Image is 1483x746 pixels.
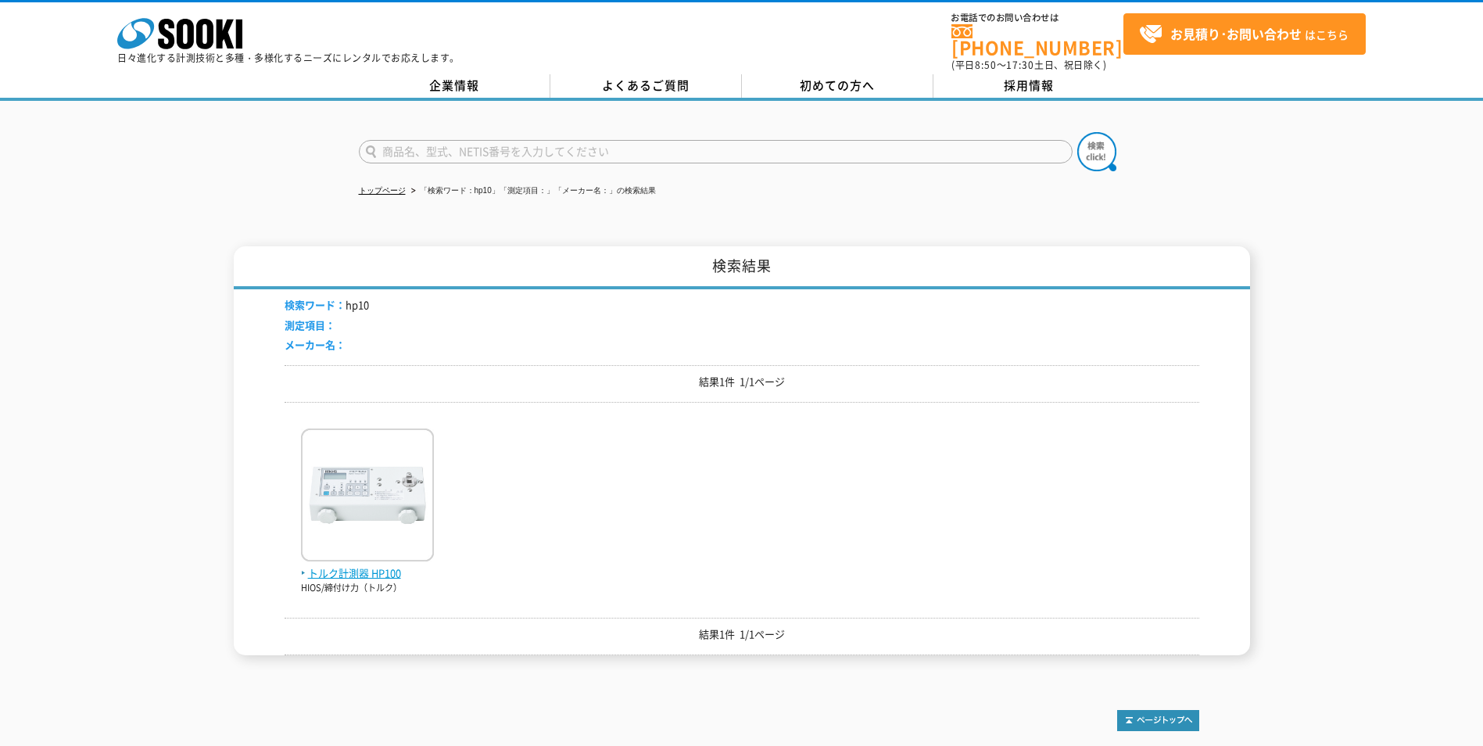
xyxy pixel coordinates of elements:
h1: 検索結果 [234,246,1250,289]
span: お電話でのお問い合わせは [951,13,1123,23]
span: (平日 ～ 土日、祝日除く) [951,58,1106,72]
strong: お見積り･お問い合わせ [1170,24,1302,43]
a: トップページ [359,186,406,195]
a: 採用情報 [933,74,1125,98]
span: はこちら [1139,23,1349,46]
span: メーカー名： [285,337,346,352]
a: 初めての方へ [742,74,933,98]
li: hp10 [285,297,369,314]
img: HP100 [301,429,434,565]
a: お見積り･お問い合わせはこちら [1123,13,1366,55]
span: 検索ワード： [285,297,346,312]
input: 商品名、型式、NETIS番号を入力してください [359,140,1073,163]
span: 初めての方へ [800,77,875,94]
img: btn_search.png [1077,132,1116,171]
span: トルク計測器 HP100 [301,565,434,582]
p: HIOS/締付け力（トルク） [301,582,434,595]
img: トップページへ [1117,710,1199,731]
a: よくあるご質問 [550,74,742,98]
span: 17:30 [1006,58,1034,72]
li: 「検索ワード：hp10」「測定項目：」「メーカー名：」の検索結果 [408,183,656,199]
span: 8:50 [975,58,997,72]
p: 結果1件 1/1ページ [285,374,1199,390]
a: 企業情報 [359,74,550,98]
a: [PHONE_NUMBER] [951,24,1123,56]
span: 測定項目： [285,317,335,332]
a: トルク計測器 HP100 [301,549,434,582]
p: 日々進化する計測技術と多種・多様化するニーズにレンタルでお応えします。 [117,53,460,63]
p: 結果1件 1/1ページ [285,626,1199,643]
